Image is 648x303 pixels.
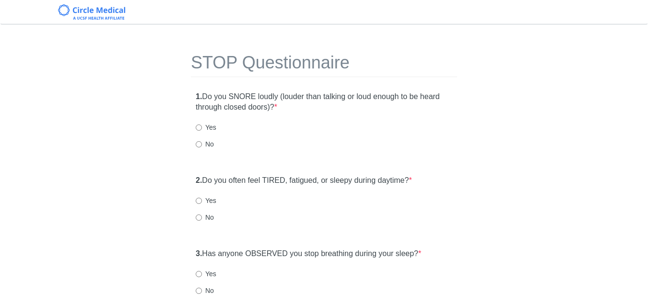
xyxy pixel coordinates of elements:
strong: 2. [196,176,202,184]
strong: 3. [196,249,202,258]
input: No [196,288,202,294]
img: Circle Medical Logo [58,4,126,20]
label: Yes [196,269,216,279]
input: Yes [196,271,202,277]
label: Do you SNORE loudly (louder than talking or loud enough to be heard through closed doors)? [196,91,452,113]
label: No [196,139,214,149]
label: No [196,286,214,295]
strong: 1. [196,92,202,101]
input: Yes [196,198,202,204]
label: Do you often feel TIRED, fatigued, or sleepy during daytime? [196,175,412,186]
input: No [196,141,202,147]
label: Yes [196,123,216,132]
input: Yes [196,124,202,131]
label: No [196,213,214,222]
label: Yes [196,196,216,205]
h1: STOP Questionnaire [191,53,457,77]
input: No [196,214,202,221]
label: Has anyone OBSERVED you stop breathing during your sleep? [196,248,421,259]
